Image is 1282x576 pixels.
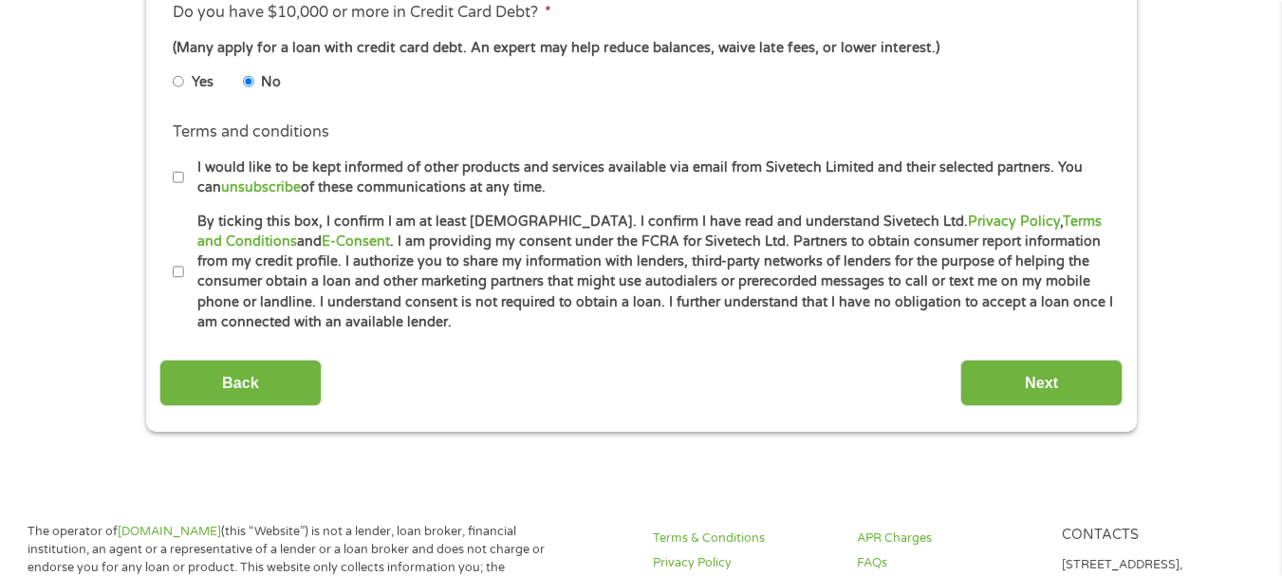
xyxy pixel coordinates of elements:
[261,72,281,93] label: No
[184,212,1115,333] label: By ticking this box, I confirm I am at least [DEMOGRAPHIC_DATA]. I confirm I have read and unders...
[322,233,390,250] a: E-Consent
[1062,527,1243,545] h4: Contacts
[173,38,1108,59] div: (Many apply for a loan with credit card debt. An expert may help reduce balances, waive late fees...
[968,214,1060,230] a: Privacy Policy
[173,122,329,142] label: Terms and conditions
[197,214,1102,250] a: Terms and Conditions
[857,554,1038,572] a: FAQs
[857,530,1038,548] a: APR Charges
[118,524,221,539] a: [DOMAIN_NAME]
[192,72,214,93] label: Yes
[653,554,834,572] a: Privacy Policy
[173,3,551,23] label: Do you have $10,000 or more in Credit Card Debt?
[184,158,1115,198] label: I would like to be kept informed of other products and services available via email from Sivetech...
[960,360,1123,406] input: Next
[221,179,301,195] a: unsubscribe
[159,360,322,406] input: Back
[653,530,834,548] a: Terms & Conditions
